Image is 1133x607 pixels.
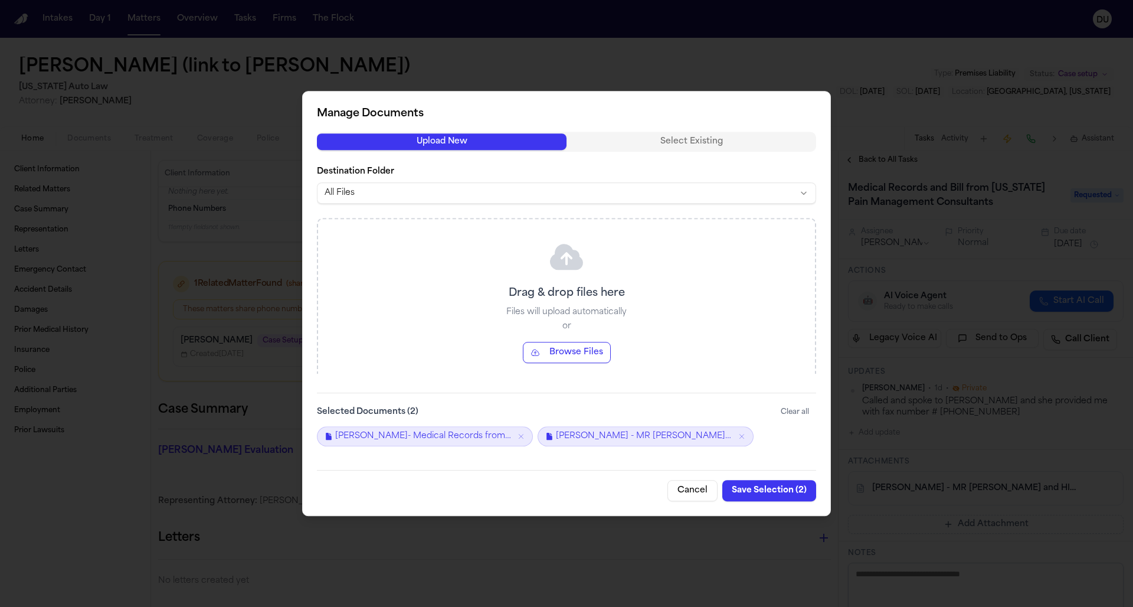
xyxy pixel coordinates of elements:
[506,306,627,318] p: Files will upload automatically
[517,432,525,440] button: Remove J. Stevenson- Medical Records from Michigan Pain Mangement.pdf
[317,133,566,150] button: Upload New
[667,480,718,501] button: Cancel
[566,133,816,150] button: Select Existing
[722,480,816,501] button: Save Selection (2)
[523,342,611,363] button: Browse Files
[317,166,816,178] label: Destination Folder
[317,106,816,122] h2: Manage Documents
[317,406,418,418] label: Selected Documents ( 2 )
[738,432,746,440] button: Remove J. Stevenson - MR Request and HIPAA Auth to Michigan Pain Management - 8.25.25
[335,430,512,442] span: [PERSON_NAME]- Medical Records from [US_STATE] Pain Mangement.pdf
[509,285,625,302] p: Drag & drop files here
[774,403,816,422] button: Clear all
[562,321,571,332] p: or
[556,430,733,442] span: [PERSON_NAME] - MR [PERSON_NAME] and HIPAA Auth to [US_STATE] Pain Management - [DATE]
